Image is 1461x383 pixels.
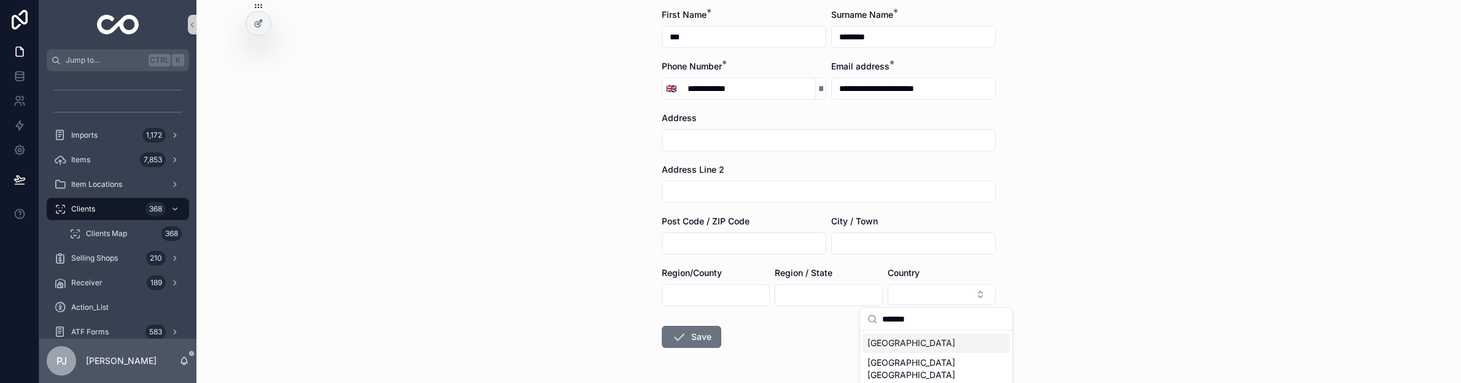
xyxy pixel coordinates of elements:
span: Selling Shops [71,253,118,263]
div: 583 [145,325,166,339]
span: Clients [71,204,95,214]
button: Save [662,326,721,348]
span: 🇬🇧 [666,82,676,95]
span: Action_List [71,302,109,312]
span: Jump to... [66,55,144,65]
span: ATF Forms [71,327,109,337]
span: Email address [831,61,889,71]
button: Select Button [888,284,996,305]
span: Imports [71,130,98,140]
span: [GEOGRAPHIC_DATA] [867,337,955,349]
img: App logo [97,15,139,34]
span: Post Code / ZIP Code [662,216,750,226]
div: 1,172 [142,128,166,143]
span: Clients Map [86,229,127,239]
button: Select Button [662,77,680,100]
span: [GEOGRAPHIC_DATA] [GEOGRAPHIC_DATA] [867,357,990,381]
a: Selling Shops210 [47,247,189,269]
div: 368 [161,226,182,241]
a: Imports1,172 [47,124,189,146]
div: scrollable content [39,71,196,339]
span: PJ [56,353,67,368]
span: Items [71,155,90,165]
span: Item Locations [71,180,122,189]
a: Action_List [47,296,189,318]
div: 210 [146,251,166,266]
a: Items7,853 [47,149,189,171]
a: Item Locations [47,173,189,195]
span: Receiver [71,278,103,288]
a: ATF Forms583 [47,321,189,343]
span: Surname Name [831,9,893,20]
div: 368 [145,202,166,216]
div: 189 [147,275,166,290]
a: Clients368 [47,198,189,220]
span: Region / State [775,267,832,278]
div: 7,853 [140,152,166,167]
span: First Name [662,9,707,20]
a: Clients Map368 [61,223,189,245]
span: Address Line 2 [662,164,724,175]
span: Ctrl [149,54,171,66]
span: Address [662,113,697,123]
span: Phone Number [662,61,722,71]
a: Receiver189 [47,272,189,294]
span: Country [888,267,920,278]
span: City / Town [831,216,878,226]
p: [PERSON_NAME] [86,355,157,367]
span: K [173,55,183,65]
button: Jump to...CtrlK [47,49,189,71]
span: Region/County [662,267,722,278]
